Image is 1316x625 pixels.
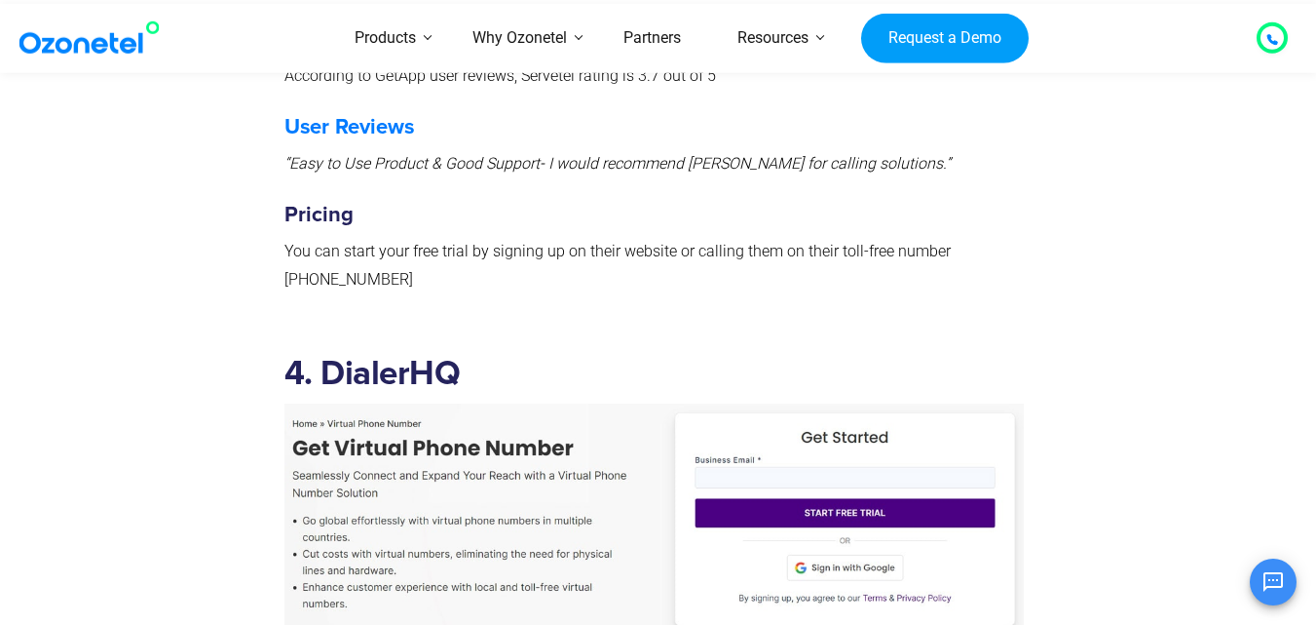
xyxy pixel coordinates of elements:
[595,4,709,73] a: Partners
[284,117,414,138] a: User Reviews
[284,354,1024,394] h2: 4. DialerHQ
[326,4,444,73] a: Products
[1250,559,1297,605] button: Open chat
[284,238,1024,294] p: You can start your free trial by signing up on their website or calling them on their toll-free n...
[284,62,1024,91] p: According to GetApp user reviews, Servetel rating is 3.7 out of 5
[709,4,837,73] a: Resources
[284,205,354,226] strong: Pricing
[861,13,1028,63] a: Request a Demo
[284,154,951,173] em: “Easy to Use Product & Good Support- I would recommend [PERSON_NAME] for calling solutions.”
[444,4,595,73] a: Why Ozonetel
